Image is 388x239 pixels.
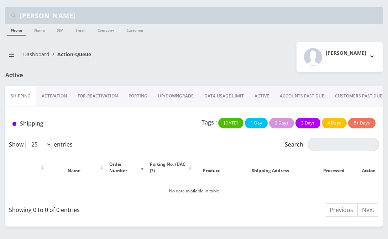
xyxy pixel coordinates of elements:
th: Name: activate to sort column ascending [47,154,105,181]
a: ACCOUNTS PAST DUE [274,86,330,106]
th: Shipping Address [229,154,312,181]
div: Showing 0 to 0 of 0 entries [9,203,189,214]
h2: [PERSON_NAME] [326,50,366,56]
th: Product [194,154,228,181]
button: 3 Days [295,118,320,128]
label: Show entries [9,138,73,151]
th: : activate to sort column ascending [10,154,46,181]
a: DATA USAGE LIMIT [199,86,249,106]
button: 5+ Days [348,118,376,128]
a: Activation [36,86,72,106]
a: Shipping [5,86,36,106]
h1: Active [5,72,124,79]
label: Search: [285,138,379,151]
nav: breadcrumb [5,47,189,67]
th: Processed: activate to sort column ascending [313,154,358,181]
th: Action [359,154,378,181]
a: Phone [7,24,26,36]
p: Tags : [201,118,217,127]
a: UP/DOWNGRADE [153,86,199,106]
a: SIM [53,24,67,35]
a: Dashboard [23,51,49,58]
img: Shipping [12,122,16,126]
a: Customer [123,24,147,35]
input: Search Teltik [20,9,381,22]
a: Name [31,24,48,35]
a: ACTIVE [249,86,274,106]
a: CUSTOMERS PAST DUE [330,86,388,106]
th: Porting No. /DAC (?): activate to sort column ascending [146,154,194,181]
button: 1 Day [245,118,268,128]
button: [DATE] [218,118,243,128]
a: FOR-REActivation [72,86,123,106]
input: Search: [308,138,379,151]
h1: Shipping [12,120,126,127]
th: Order Number: activate to sort column ascending [106,154,146,181]
select: Showentries [25,138,52,151]
button: 4 Days [322,118,347,128]
a: Company [94,24,118,35]
button: 2 Days [269,118,294,128]
a: PORTING [123,86,153,106]
a: Previous [325,203,358,217]
td: No data available in table [10,182,378,200]
a: Next [357,203,379,217]
a: Email [72,24,89,35]
li: Action-Queue [49,51,91,58]
button: [PERSON_NAME] [297,42,383,72]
